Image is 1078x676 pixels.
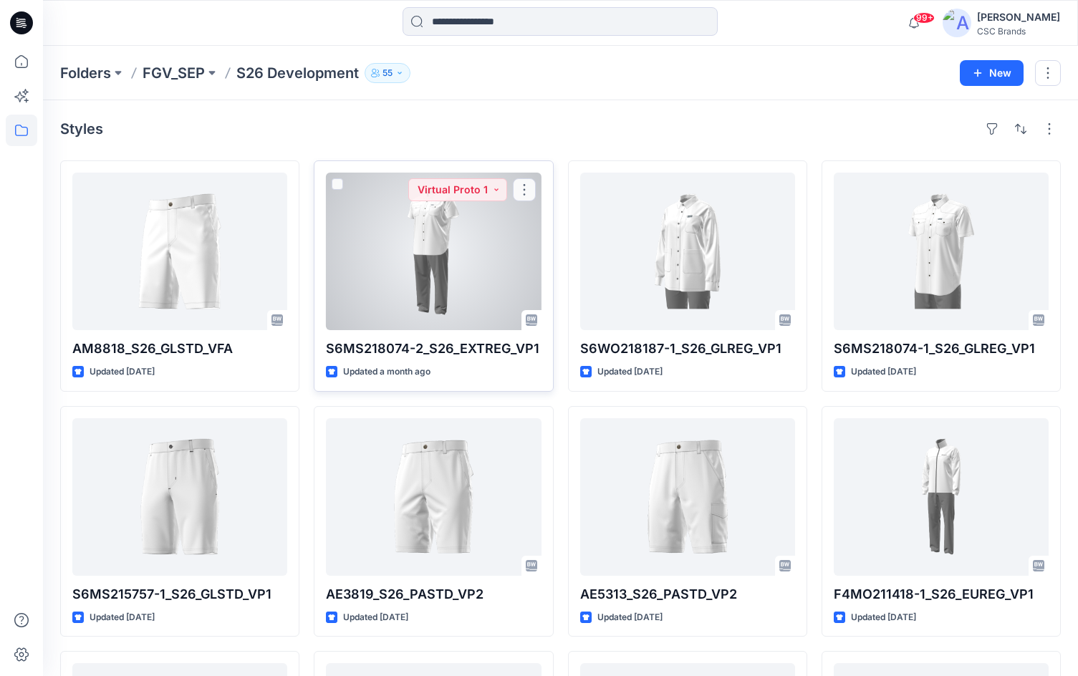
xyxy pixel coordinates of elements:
[90,364,155,380] p: Updated [DATE]
[597,364,663,380] p: Updated [DATE]
[143,63,205,83] a: FGV_SEP
[960,60,1024,86] button: New
[90,610,155,625] p: Updated [DATE]
[834,339,1049,359] p: S6MS218074-1_S26_GLREG_VP1
[977,9,1060,26] div: [PERSON_NAME]
[580,173,795,330] a: S6WO218187-1_S26_GLREG_VP1
[326,173,541,330] a: S6MS218074-2_S26_EXTREG_VP1
[834,584,1049,604] p: F4MO211418-1_S26_EUREG_VP1
[834,173,1049,330] a: S6MS218074-1_S26_GLREG_VP1
[72,584,287,604] p: S6MS215757-1_S26_GLSTD_VP1
[851,364,916,380] p: Updated [DATE]
[580,339,795,359] p: S6WO218187-1_S26_GLREG_VP1
[913,12,935,24] span: 99+
[977,26,1060,37] div: CSC Brands
[365,63,410,83] button: 55
[326,418,541,576] a: AE3819_S26_PASTD_VP2
[343,610,408,625] p: Updated [DATE]
[72,418,287,576] a: S6MS215757-1_S26_GLSTD_VP1
[72,173,287,330] a: AM8818_S26_GLSTD_VFA
[60,63,111,83] a: Folders
[326,339,541,359] p: S6MS218074-2_S26_EXTREG_VP1
[580,584,795,604] p: AE5313_S26_PASTD_VP2
[326,584,541,604] p: AE3819_S26_PASTD_VP2
[851,610,916,625] p: Updated [DATE]
[834,418,1049,576] a: F4MO211418-1_S26_EUREG_VP1
[236,63,359,83] p: S26 Development
[580,418,795,576] a: AE5313_S26_PASTD_VP2
[72,339,287,359] p: AM8818_S26_GLSTD_VFA
[382,65,393,81] p: 55
[597,610,663,625] p: Updated [DATE]
[943,9,971,37] img: avatar
[60,120,103,137] h4: Styles
[343,364,430,380] p: Updated a month ago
